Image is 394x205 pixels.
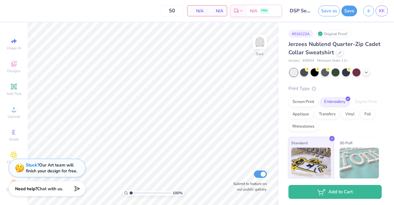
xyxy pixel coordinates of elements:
span: Jerzees Nublend Quarter-Zip Cadet Collar Sweatshirt [288,40,380,56]
div: Vinyl [341,110,359,119]
a: XK [376,6,388,16]
span: Upload [8,114,20,119]
div: Embroidery [320,97,349,107]
span: Decorate [6,187,21,192]
span: Standard [291,140,308,146]
strong: Need help? [15,186,37,192]
div: Print Type [288,85,382,92]
span: N/A [250,8,257,14]
span: 3D Puff [340,140,352,146]
strong: Stuck? [26,162,39,168]
span: FREE [261,9,267,13]
span: Image AI [7,46,21,51]
span: Chat with us. [37,186,63,192]
div: Our Art team will finish your design for free. [26,162,77,174]
div: Rhinestones [288,122,318,131]
span: XK [379,7,385,14]
img: 3D Puff [340,148,379,178]
button: Save as [318,6,340,16]
div: # 516122A [288,30,313,38]
img: Standard [291,148,331,178]
div: Applique [288,110,313,119]
span: Minimum Order: 12 + [317,58,348,64]
div: Screen Print [288,97,318,107]
span: Jerzees [288,58,300,64]
img: Back [254,36,266,48]
input: Untitled Design [285,5,315,17]
span: Designs [7,68,21,73]
div: Original Proof [316,30,351,38]
div: Back [256,51,264,57]
span: 100 % [173,190,183,196]
label: Submit to feature on our public gallery. [230,181,267,192]
div: Transfers [315,110,340,119]
div: Foil [360,110,375,119]
div: Digital Print [351,97,381,107]
span: N/A [211,8,223,14]
span: Greek [9,137,19,142]
span: N/A [191,8,203,14]
button: Save [341,6,357,16]
span: Add Text [6,91,21,96]
input: – – [160,5,184,16]
button: Add to Cart [288,185,382,199]
span: # 995M [303,58,314,64]
span: Clipart & logos [3,160,25,170]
